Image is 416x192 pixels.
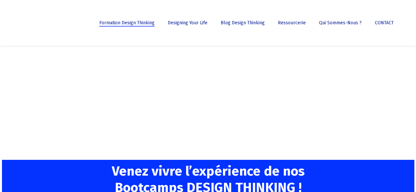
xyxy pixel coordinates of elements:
[372,21,397,25] a: CONTACT
[99,20,155,26] span: Formation Design Thinking
[319,20,362,26] span: Qui sommes-nous ?
[375,20,394,26] span: CONTACT
[217,21,268,25] a: Blog Design Thinking
[275,21,309,25] a: Ressourcerie
[278,20,306,26] span: Ressourcerie
[164,21,211,25] a: Designing Your Life
[9,10,79,36] img: French Future Academy
[221,20,265,26] span: Blog Design Thinking
[96,21,158,25] a: Formation Design Thinking
[168,20,208,26] span: Designing Your Life
[316,21,365,25] a: Qui sommes-nous ?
